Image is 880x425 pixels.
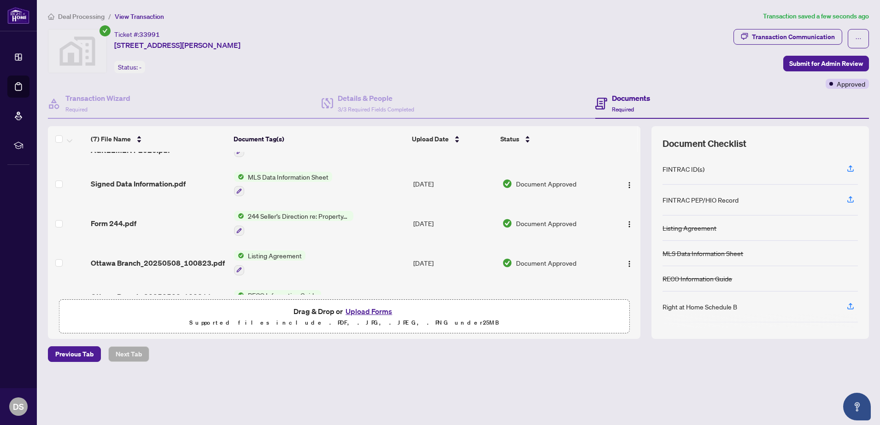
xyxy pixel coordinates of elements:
[139,63,141,71] span: -
[837,79,865,89] span: Approved
[500,134,519,144] span: Status
[626,181,633,189] img: Logo
[622,216,637,231] button: Logo
[612,93,650,104] h4: Documents
[91,134,131,144] span: (7) File Name
[663,164,704,174] div: FINTRAC ID(s)
[855,35,862,42] span: ellipsis
[48,346,101,362] button: Previous Tab
[612,106,634,113] span: Required
[410,283,498,322] td: [DATE]
[408,126,497,152] th: Upload Date
[663,195,739,205] div: FINTRAC PEP/HIO Record
[343,305,395,317] button: Upload Forms
[234,250,244,261] img: Status Icon
[139,30,160,39] span: 33991
[789,56,863,71] span: Submit for Admin Review
[626,260,633,268] img: Logo
[293,305,395,317] span: Drag & Drop or
[502,179,512,189] img: Document Status
[516,218,576,228] span: Document Approved
[58,12,105,21] span: Deal Processing
[244,172,332,182] span: MLS Data Information Sheet
[626,221,633,228] img: Logo
[234,211,244,221] img: Status Icon
[100,25,111,36] span: check-circle
[663,137,746,150] span: Document Checklist
[108,346,149,362] button: Next Tab
[752,29,835,44] div: Transaction Communication
[663,302,737,312] div: Right at Home Schedule B
[497,126,607,152] th: Status
[48,29,106,73] img: svg%3e
[114,61,145,73] div: Status:
[410,204,498,243] td: [DATE]
[114,29,160,40] div: Ticket #:
[244,211,353,221] span: 244 Seller’s Direction re: Property/Offers
[91,257,225,268] span: Ottawa Branch_20250508_100823.pdf
[622,256,637,270] button: Logo
[65,106,88,113] span: Required
[244,290,321,300] span: RECO Information Guide
[234,211,353,236] button: Status Icon244 Seller’s Direction re: Property/Offers
[663,248,743,258] div: MLS Data Information Sheet
[59,300,629,334] span: Drag & Drop orUpload FormsSupported files include .PDF, .JPG, .JPEG, .PNG under25MB
[516,179,576,189] span: Document Approved
[622,176,637,191] button: Logo
[230,126,408,152] th: Document Tag(s)
[244,250,305,261] span: Listing Agreement
[338,106,414,113] span: 3/3 Required Fields Completed
[843,393,871,420] button: Open asap
[115,12,164,21] span: View Transaction
[55,347,94,361] span: Previous Tab
[108,11,111,22] li: /
[412,134,449,144] span: Upload Date
[87,126,230,152] th: (7) File Name
[663,274,732,284] div: RECO Information Guide
[763,11,869,22] article: Transaction saved a few seconds ago
[65,317,623,328] p: Supported files include .PDF, .JPG, .JPEG, .PNG under 25 MB
[65,93,130,104] h4: Transaction Wizard
[516,258,576,268] span: Document Approved
[91,218,136,229] span: Form 244.pdf
[234,290,321,315] button: Status IconRECO Information Guide
[410,164,498,204] td: [DATE]
[783,56,869,71] button: Submit for Admin Review
[234,172,332,197] button: Status IconMLS Data Information Sheet
[502,258,512,268] img: Document Status
[114,40,241,51] span: [STREET_ADDRESS][PERSON_NAME]
[234,172,244,182] img: Status Icon
[234,290,244,300] img: Status Icon
[733,29,842,45] button: Transaction Communication
[13,400,24,413] span: DS
[410,243,498,283] td: [DATE]
[91,291,227,313] span: Ottawa Branch_20250508_100811 1.pdf
[48,13,54,20] span: home
[91,178,186,189] span: Signed Data Information.pdf
[663,223,716,233] div: Listing Agreement
[502,218,512,228] img: Document Status
[7,7,29,24] img: logo
[338,93,414,104] h4: Details & People
[234,250,305,275] button: Status IconListing Agreement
